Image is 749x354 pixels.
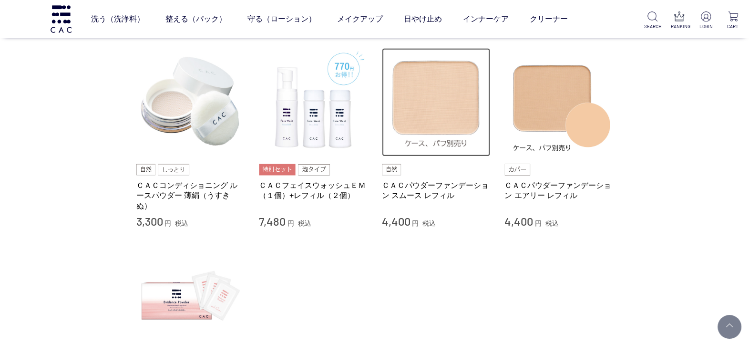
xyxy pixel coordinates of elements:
[136,48,245,157] img: ＣＡＣコンディショニング ルースパウダー 薄絹（うすきぬ）
[698,11,715,30] a: LOGIN
[535,219,542,227] span: 円
[136,164,156,176] img: 自然
[91,6,144,32] a: 洗う（洗浄料）
[671,11,688,30] a: RANKING
[530,6,568,32] a: クリーナー
[504,164,530,176] img: カバー
[259,214,286,228] span: 7,480
[504,180,613,201] a: ＣＡＣパウダーファンデーション エアリー レフィル
[49,5,73,32] img: logo
[504,214,533,228] span: 4,400
[644,11,661,30] a: SEARCH
[247,6,316,32] a: 守る（ローション）
[382,48,491,157] img: ＣＡＣパウダーファンデーション スムース レフィル
[136,180,245,211] a: ＣＡＣコンディショニング ルースパウダー 薄絹（うすきぬ）
[382,164,401,176] img: 自然
[463,6,509,32] a: インナーケア
[136,214,163,228] span: 3,300
[298,164,329,176] img: 泡タイプ
[259,180,368,201] a: ＣＡＣフェイスウォッシュＥＭ（１個）+レフィル（２個）
[644,23,661,30] p: SEARCH
[382,180,491,201] a: ＣＡＣパウダーファンデーション スムース レフィル
[287,219,294,227] span: 円
[164,219,171,227] span: 円
[337,6,383,32] a: メイクアップ
[545,219,559,227] span: 税込
[158,164,189,176] img: しっとり
[298,219,311,227] span: 税込
[422,219,436,227] span: 税込
[259,164,296,176] img: 特別セット
[259,48,368,157] img: ＣＡＣフェイスウォッシュＥＭ（１個）+レフィル（２個）
[175,219,188,227] span: 税込
[412,219,419,227] span: 円
[404,6,442,32] a: 日やけ止め
[382,214,410,228] span: 4,400
[724,23,741,30] p: CART
[504,48,613,157] img: ＣＡＣパウダーファンデーション エアリー レフィル
[724,11,741,30] a: CART
[698,23,715,30] p: LOGIN
[671,23,688,30] p: RANKING
[165,6,226,32] a: 整える（パック）
[136,243,245,352] img: ＣＡＣ エヴィデンスパウダー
